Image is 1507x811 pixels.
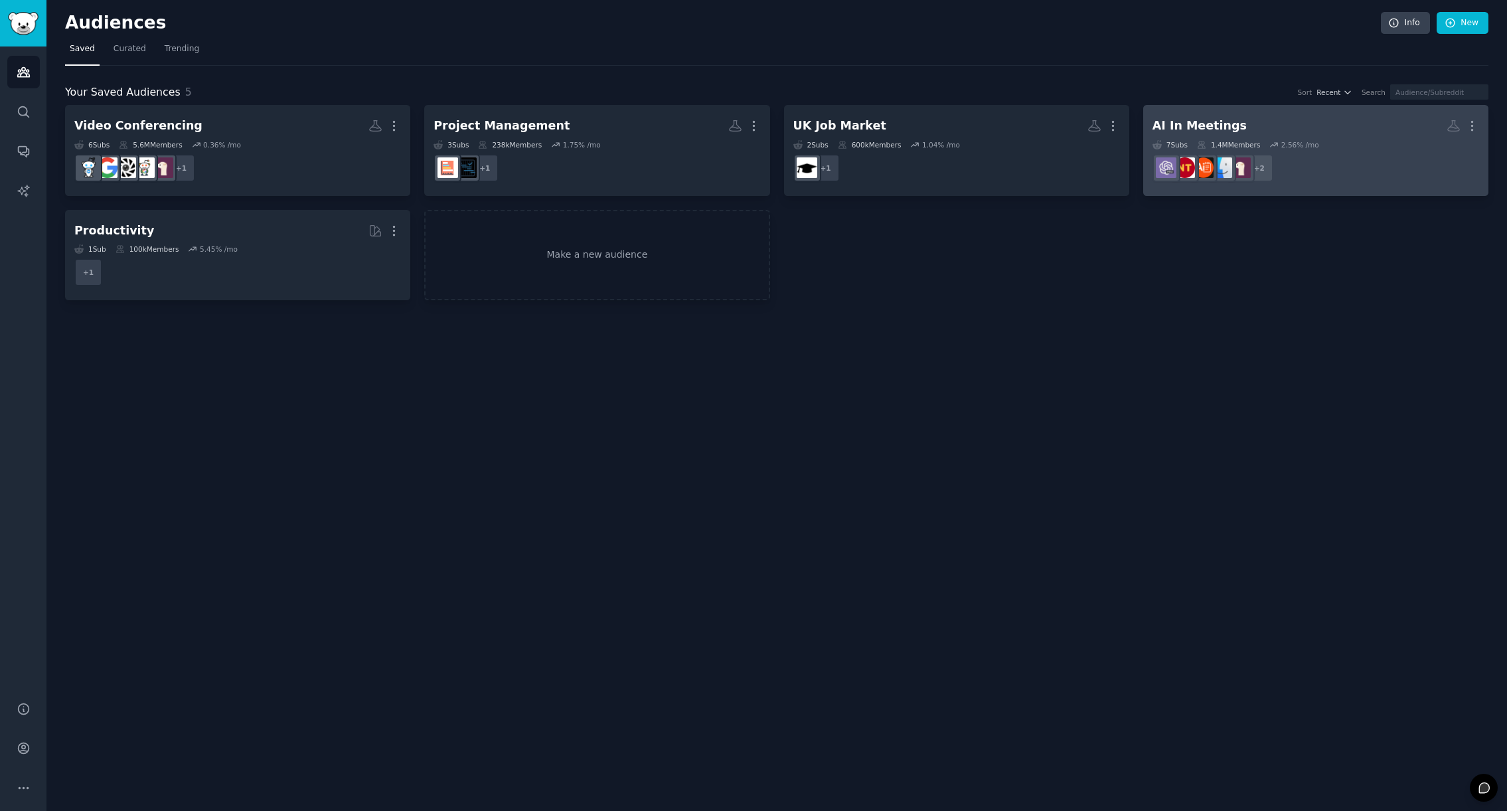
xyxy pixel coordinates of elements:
a: Project Management3Subs238kMembers1.75% /mo+1ProjectManagementProprojectmanagement [424,105,769,196]
div: 1.04 % /mo [922,140,960,149]
div: 100k Members [116,244,179,254]
a: Make a new audience [424,210,769,301]
div: 238k Members [478,140,542,149]
img: AiNoteTaker [1193,157,1214,178]
div: Search [1362,88,1386,97]
input: Audience/Subreddit [1390,84,1488,100]
img: LocalLLaMA [153,157,173,178]
div: 600k Members [838,140,902,149]
img: NoteTaking [1174,157,1195,178]
a: Productivity1Sub100kMembers5.45% /mo+1 [65,210,410,301]
img: projectmanagement [437,157,458,178]
a: AI In Meetings7Subs1.4MMembers2.56% /mo+2LocalLLaMAmacappsAiNoteTakerNoteTakingChatGPTPro [1143,105,1488,196]
div: UK Job Market [793,118,886,134]
div: 7 Sub s [1152,140,1188,149]
a: Trending [160,39,204,66]
a: Info [1381,12,1430,35]
img: gsuite [97,157,118,178]
span: Your Saved Audiences [65,84,181,101]
div: Sort [1298,88,1312,97]
div: + 1 [74,258,102,286]
img: google [134,157,155,178]
a: Curated [109,39,151,66]
span: Recent [1316,88,1340,97]
a: New [1437,12,1488,35]
div: Project Management [434,118,570,134]
div: + 2 [1245,154,1273,182]
div: 5.6M Members [119,140,182,149]
div: + 1 [471,154,499,182]
div: 0.36 % /mo [203,140,241,149]
a: Video Conferencing6Subs5.6MMembers0.36% /mo+1LocalLLaMAgoogleprivacygsuiteZoom [65,105,410,196]
div: + 1 [812,154,840,182]
span: Saved [70,43,95,55]
div: AI In Meetings [1152,118,1247,134]
img: ChatGPTPro [1156,157,1176,178]
div: 1.75 % /mo [563,140,601,149]
div: 2.56 % /mo [1281,140,1319,149]
img: Zoom [78,157,99,178]
span: Curated [114,43,146,55]
div: Productivity [74,223,154,239]
img: UniUK [797,157,817,178]
div: Video Conferencing [74,118,202,134]
img: ProjectManagementPro [456,157,477,178]
div: 3 Sub s [434,140,469,149]
span: Trending [165,43,199,55]
button: Recent [1316,88,1352,97]
img: LocalLLaMA [1230,157,1251,178]
img: privacy [116,157,136,178]
div: + 1 [167,154,195,182]
div: 6 Sub s [74,140,110,149]
div: 1 Sub [74,244,106,254]
h2: Audiences [65,13,1381,34]
div: 5.45 % /mo [200,244,238,254]
a: UK Job Market2Subs600kMembers1.04% /mo+1UniUK [784,105,1129,196]
div: 1.4M Members [1197,140,1260,149]
img: macapps [1212,157,1232,178]
a: Saved [65,39,100,66]
span: 5 [185,86,192,98]
div: 2 Sub s [793,140,829,149]
img: GummySearch logo [8,12,39,35]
